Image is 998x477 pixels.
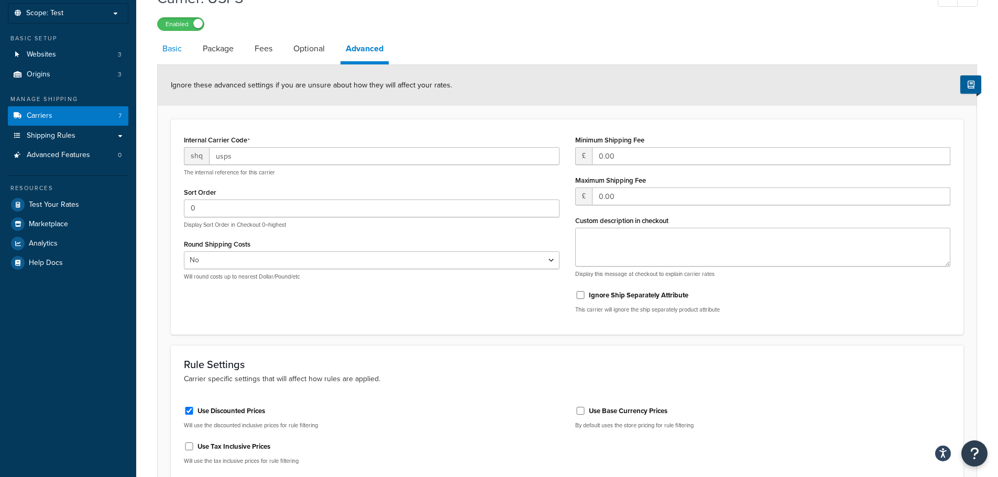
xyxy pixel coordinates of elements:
p: Display Sort Order in Checkout 0=highest [184,221,560,229]
a: Basic [157,36,187,61]
span: Shipping Rules [27,131,75,140]
a: Marketplace [8,215,128,234]
div: Resources [8,184,128,193]
a: Test Your Rates [8,195,128,214]
span: Help Docs [29,259,63,268]
h3: Rule Settings [184,359,950,370]
a: Fees [249,36,278,61]
li: Websites [8,45,128,64]
a: Help Docs [8,253,128,272]
span: £ [575,187,592,205]
span: 0 [118,151,122,160]
li: Advanced Features [8,146,128,165]
p: Will use the discounted inclusive prices for rule filtering [184,421,560,429]
span: 3 [118,70,122,79]
a: Analytics [8,234,128,253]
a: Optional [288,36,330,61]
p: Display this message at checkout to explain carrier rates [575,270,951,278]
span: 3 [118,50,122,59]
a: Websites3 [8,45,128,64]
li: Origins [8,65,128,84]
label: Maximum Shipping Fee [575,176,646,184]
p: Will round costs up to nearest Dollar/Pound/etc [184,273,560,281]
li: Carriers [8,106,128,126]
span: Origins [27,70,50,79]
span: Websites [27,50,56,59]
label: Sort Order [184,188,216,196]
a: Advanced Features0 [8,146,128,165]
p: The internal reference for this carrier [184,169,560,176]
div: Manage Shipping [8,95,128,104]
a: Advanced [341,36,389,64]
span: 7 [118,112,122,120]
span: Advanced Features [27,151,90,160]
span: shq [184,147,209,165]
a: Package [198,36,239,61]
p: By default uses the store pricing for rule filtering [575,421,951,429]
p: Will use the tax inclusive prices for rule filtering [184,457,560,465]
label: Use Base Currency Prices [589,406,667,416]
a: Carriers7 [8,106,128,126]
a: Shipping Rules [8,126,128,146]
span: Carriers [27,112,52,120]
label: Round Shipping Costs [184,240,250,248]
a: Origins3 [8,65,128,84]
label: Use Tax Inclusive Prices [198,442,270,451]
span: Test Your Rates [29,201,79,209]
span: Ignore these advanced settings if you are unsure about how they will affect your rates. [171,80,452,91]
label: Enabled [158,18,204,30]
label: Ignore Ship Separately Attribute [589,291,688,300]
p: Carrier specific settings that will affect how rules are applied. [184,373,950,385]
span: Analytics [29,239,58,248]
span: Scope: Test [26,9,63,18]
label: Minimum Shipping Fee [575,136,644,144]
span: Marketplace [29,220,68,229]
label: Use Discounted Prices [198,406,265,416]
div: Basic Setup [8,34,128,43]
button: Open Resource Center [961,440,988,467]
button: Show Help Docs [960,75,981,94]
label: Custom description in checkout [575,217,668,225]
p: This carrier will ignore the ship separately product attribute [575,306,951,314]
label: Internal Carrier Code [184,136,250,145]
span: £ [575,147,592,165]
